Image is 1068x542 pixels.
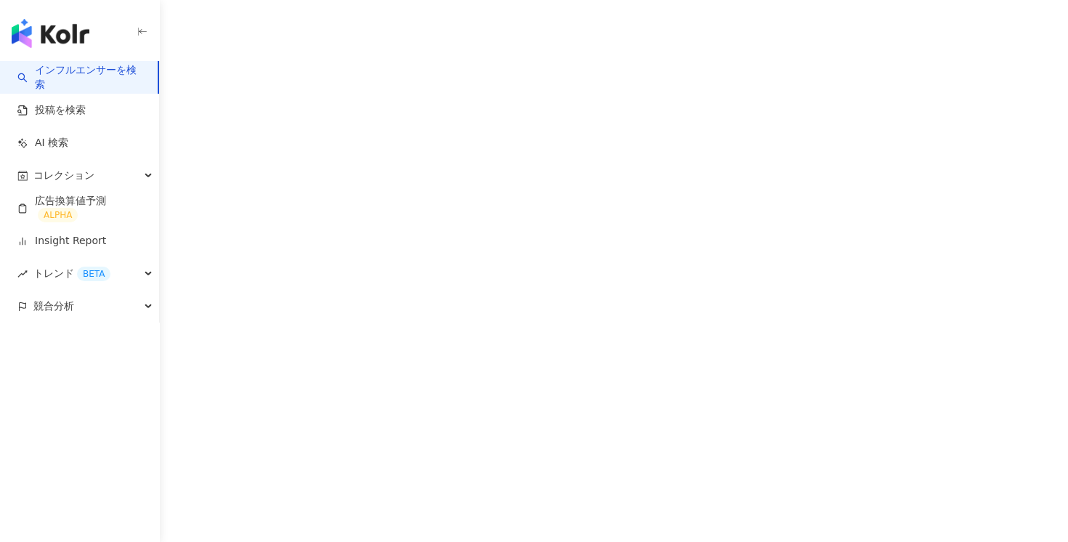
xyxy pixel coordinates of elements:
span: トレンド [33,257,110,290]
span: コレクション [33,159,94,192]
span: 競合分析 [33,290,74,323]
div: BETA [77,267,110,281]
a: 広告換算値予測ALPHA [17,194,147,223]
a: searchインフルエンサーを検索 [17,63,146,92]
img: logo [12,19,89,48]
a: AI 検索 [17,136,68,150]
a: Insight Report [17,234,106,248]
span: rise [17,269,28,279]
a: 投稿を検索 [17,103,86,118]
